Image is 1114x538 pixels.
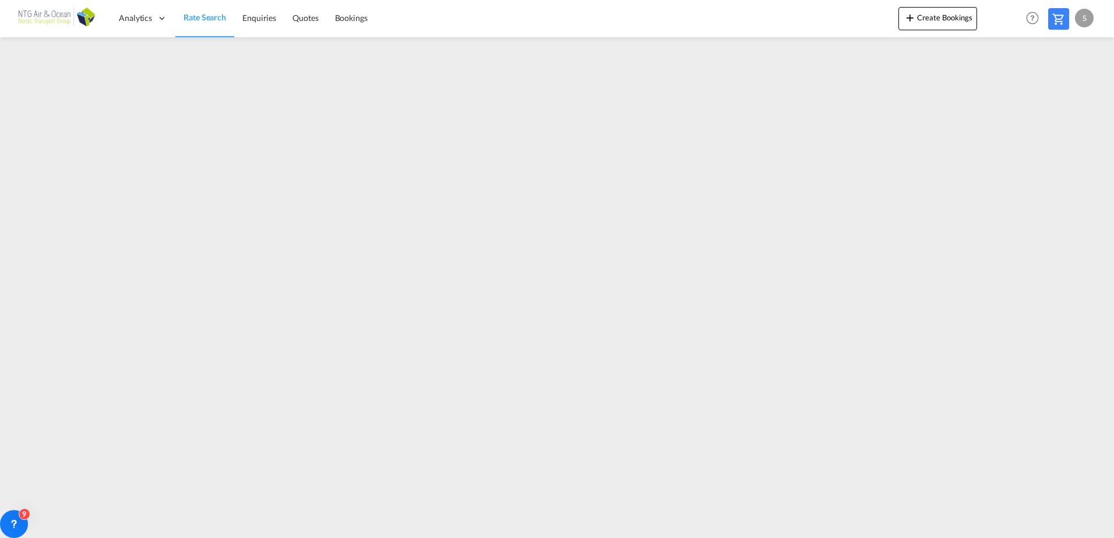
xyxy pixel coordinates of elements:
[1075,9,1094,27] div: S
[898,7,977,30] button: icon-plus 400-fgCreate Bookings
[119,12,152,24] span: Analytics
[1023,8,1048,29] div: Help
[17,5,96,31] img: af31b1c0b01f11ecbc353f8e72265e29.png
[335,13,368,23] span: Bookings
[184,12,226,22] span: Rate Search
[242,13,276,23] span: Enquiries
[903,10,917,24] md-icon: icon-plus 400-fg
[1023,8,1042,28] span: Help
[292,13,318,23] span: Quotes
